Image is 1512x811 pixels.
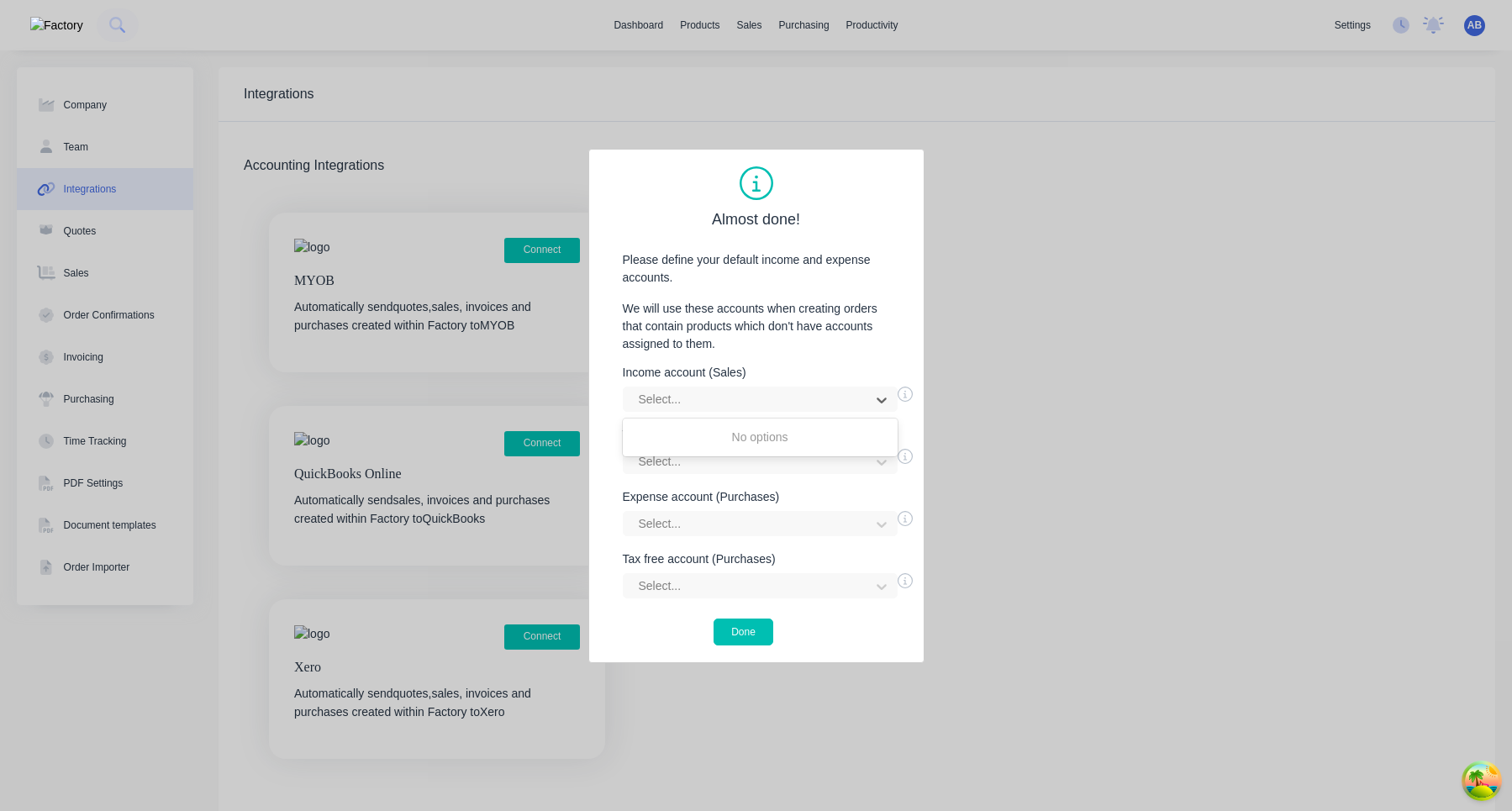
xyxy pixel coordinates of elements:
[712,208,800,231] span: Almost done!
[606,251,907,287] p: Please define your default income and expense accounts.
[623,553,913,565] div: Tax free account (Purchases)
[623,491,913,503] div: Expense account (Purchases)
[606,300,907,353] p: We will use these accounts when creating orders that contain products which don't have accounts a...
[623,422,898,453] div: No options
[623,366,913,378] div: Income account (Sales)
[30,17,83,34] img: Factory
[714,619,773,645] button: Done
[1465,764,1499,798] button: Open Tanstack query devtools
